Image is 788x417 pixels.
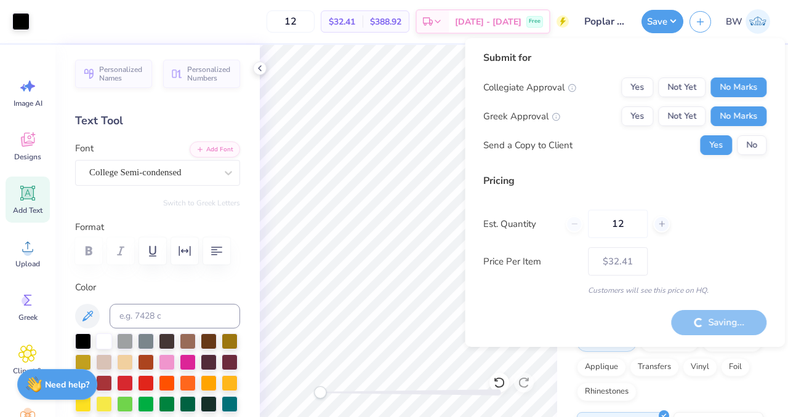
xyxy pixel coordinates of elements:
button: Add Font [190,141,240,157]
span: Clipart & logos [7,366,48,386]
input: e.g. 7428 c [110,304,240,328]
button: Yes [621,106,653,126]
div: Send a Copy to Client [483,138,573,153]
span: Upload [15,259,40,269]
span: Image AI [14,98,42,108]
span: Personalized Numbers [187,65,233,82]
span: [DATE] - [DATE] [455,15,521,28]
div: Foil [721,358,750,376]
label: Est. Quantity [483,217,557,231]
button: No Marks [710,106,766,126]
span: Designs [14,152,41,162]
span: Add Text [13,205,42,215]
input: – – [588,210,648,238]
div: Rhinestones [577,383,637,401]
label: Font [75,141,94,156]
span: Personalized Names [99,65,145,82]
div: Accessibility label [314,386,326,399]
span: BW [726,15,742,29]
button: Save [641,10,683,33]
span: $388.92 [370,15,401,28]
span: Free [529,17,541,26]
div: Text Tool [75,113,240,129]
button: Personalized Names [75,60,152,88]
button: Yes [700,135,732,155]
label: Format [75,220,240,234]
div: Vinyl [683,358,717,376]
button: Not Yet [658,77,706,97]
span: Greek [18,312,38,322]
button: No Marks [710,77,766,97]
div: Applique [577,358,626,376]
button: Personalized Numbers [163,60,240,88]
div: Transfers [630,358,679,376]
input: – – [267,10,315,33]
div: Collegiate Approval [483,81,576,95]
button: No [737,135,766,155]
div: Greek Approval [483,109,560,124]
div: Submit for [483,50,766,65]
a: BW [720,9,776,34]
button: Yes [621,77,653,97]
strong: Need help? [45,379,89,391]
input: Untitled Design [575,9,635,34]
div: Pricing [483,173,766,188]
button: Not Yet [658,106,706,126]
label: Price Per Item [483,255,579,269]
label: Color [75,280,240,295]
img: Brooke Williams [746,9,770,34]
button: Switch to Greek Letters [163,198,240,208]
span: $32.41 [329,15,355,28]
div: Customers will see this price on HQ. [483,285,766,296]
